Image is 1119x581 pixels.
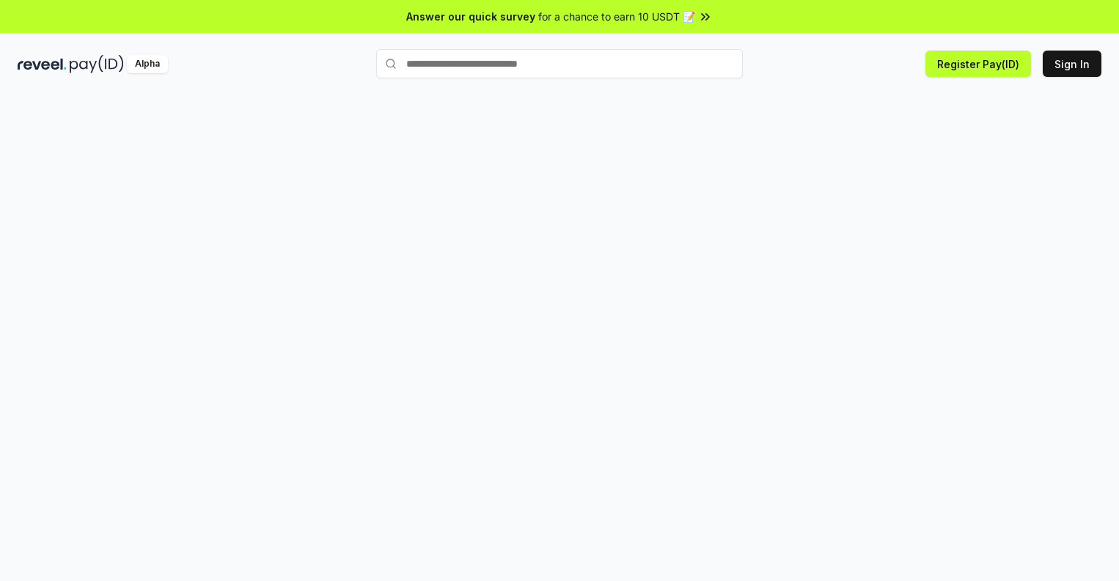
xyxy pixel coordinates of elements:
[70,55,124,73] img: pay_id
[18,55,67,73] img: reveel_dark
[127,55,168,73] div: Alpha
[925,51,1031,77] button: Register Pay(ID)
[538,9,695,24] span: for a chance to earn 10 USDT 📝
[406,9,535,24] span: Answer our quick survey
[1043,51,1101,77] button: Sign In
